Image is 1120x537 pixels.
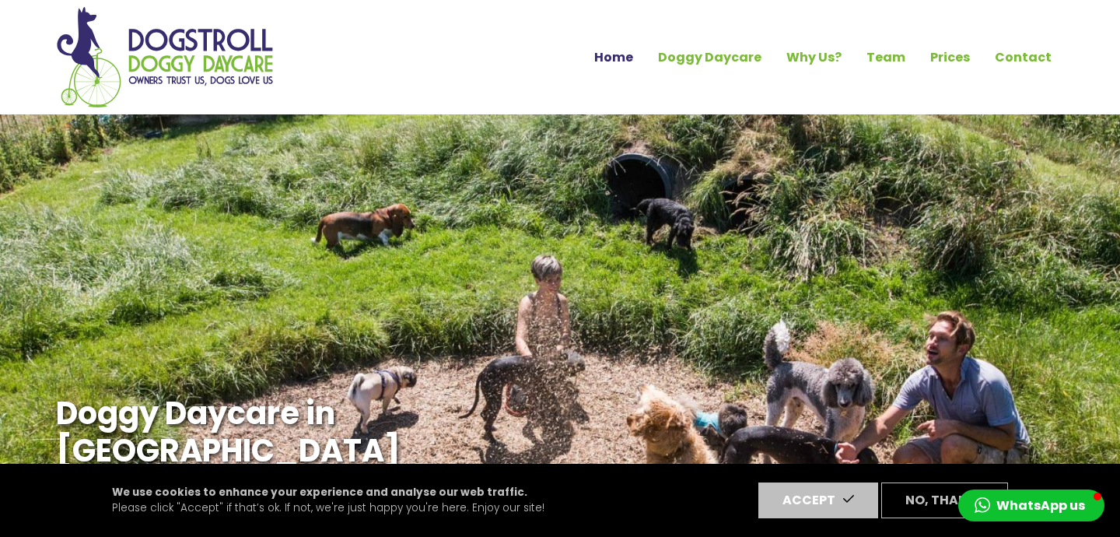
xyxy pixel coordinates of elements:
[758,483,878,518] button: Accept
[982,44,1064,71] a: Contact
[56,395,636,469] h1: Doggy Daycare in [GEOGRAPHIC_DATA]
[918,44,982,71] a: Prices
[774,44,854,71] a: Why Us?
[646,44,774,71] a: Doggy Daycare
[854,44,918,71] a: Team
[56,6,274,108] img: Home
[112,485,544,517] p: Please click "Accept" if that’s ok. If not, we're just happy you're here. Enjoy our site!
[958,490,1104,521] button: WhatsApp us
[112,485,527,500] strong: We use cookies to enhance your experience and analyse our web traffic.
[881,483,1008,518] button: No, thanks
[582,44,646,71] a: Home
